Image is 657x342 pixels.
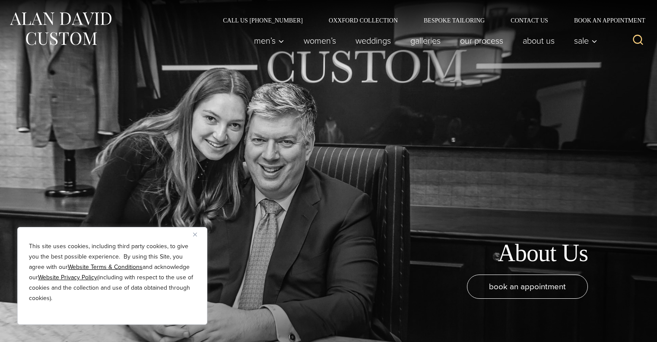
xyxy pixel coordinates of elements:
[193,229,203,240] button: Close
[561,17,648,23] a: Book an Appointment
[316,17,411,23] a: Oxxford Collection
[498,239,588,268] h1: About Us
[254,36,284,45] span: Men’s
[451,32,513,49] a: Our Process
[68,262,143,272] a: Website Terms & Conditions
[513,32,565,49] a: About Us
[294,32,346,49] a: Women’s
[401,32,451,49] a: Galleries
[498,17,561,23] a: Contact Us
[467,275,588,299] a: book an appointment
[346,32,401,49] a: weddings
[38,273,97,282] a: Website Privacy Policy
[244,32,602,49] nav: Primary Navigation
[574,36,597,45] span: Sale
[411,17,498,23] a: Bespoke Tailoring
[193,233,197,237] img: Close
[29,241,196,304] p: This site uses cookies, including third party cookies, to give you the best possible experience. ...
[9,10,112,48] img: Alan David Custom
[489,280,566,293] span: book an appointment
[210,17,316,23] a: Call Us [PHONE_NUMBER]
[210,17,648,23] nav: Secondary Navigation
[628,30,648,51] button: View Search Form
